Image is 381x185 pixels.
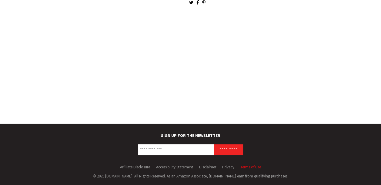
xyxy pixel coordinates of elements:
iframe: Advertisement [9,36,373,121]
a: Accessibility Statement [156,164,193,170]
label: SIGN UP FOR THE NEWSLETTER [9,133,373,141]
div: © 2025 [DOMAIN_NAME]. All Rights Reserved. As an Amazon Associate, [DOMAIN_NAME] earn from qualif... [9,173,373,179]
a: Privacy [222,164,234,170]
a: Disclaimer [199,164,216,170]
a: Terms of Use [240,164,261,170]
a: Affiliate Disclosure [120,164,150,170]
